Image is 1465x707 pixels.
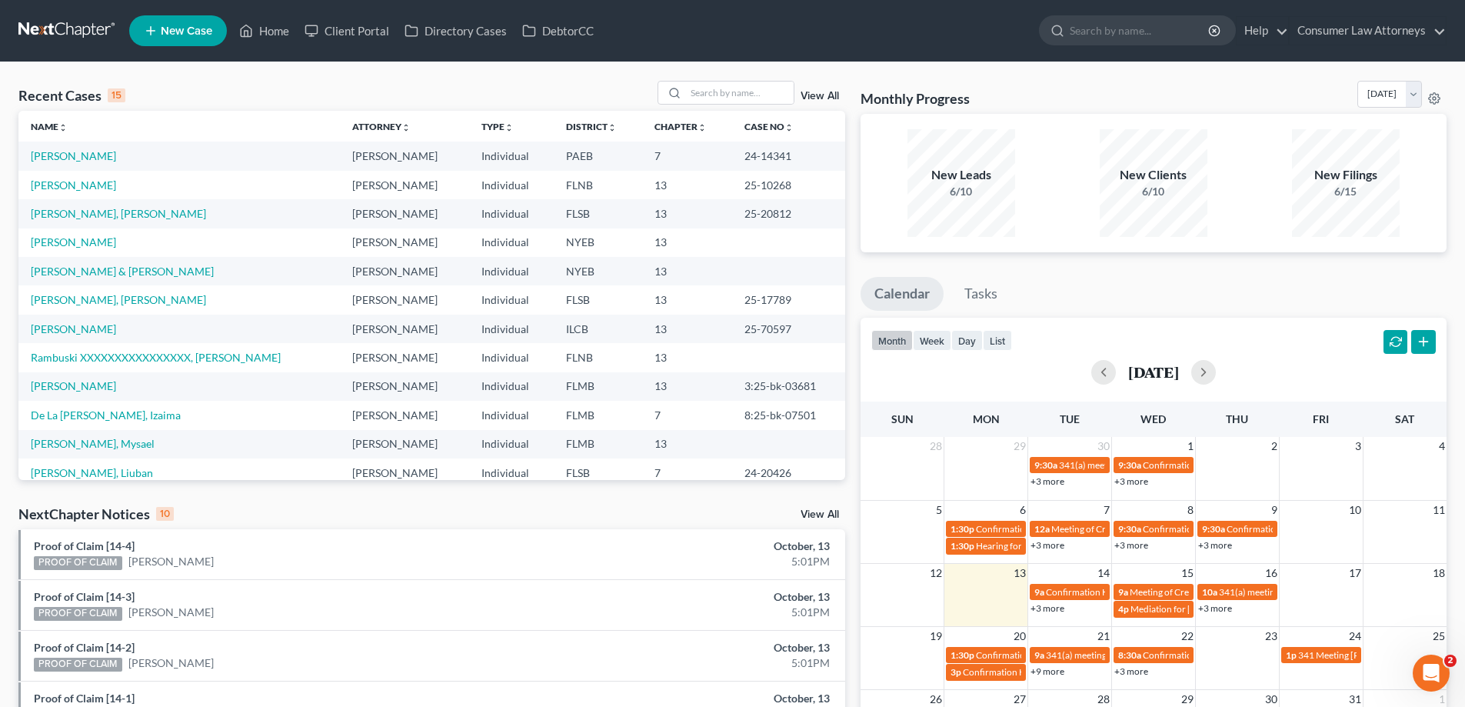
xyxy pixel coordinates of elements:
a: +3 more [1030,602,1064,614]
span: 1:30p [951,540,974,552]
span: 9a [1034,649,1044,661]
span: 18 [1431,564,1447,582]
span: Confirmation Hearing for [PERSON_NAME] [1046,586,1222,598]
span: 3 [1353,437,1363,455]
iframe: Intercom live chat [1413,655,1450,692]
a: Nameunfold_more [31,121,68,132]
div: 5:01PM [574,605,830,620]
i: unfold_more [608,123,617,132]
span: 19 [928,627,944,645]
a: [PERSON_NAME], [PERSON_NAME] [31,207,206,220]
td: 24-20426 [732,459,845,487]
span: 341(a) meeting for [PERSON_NAME] [1059,459,1207,471]
div: October, 13 [574,691,830,706]
td: 24-14341 [732,142,845,170]
td: [PERSON_NAME] [340,228,469,257]
td: 13 [642,315,732,343]
td: Individual [469,171,554,199]
a: +3 more [1030,539,1064,551]
span: 24 [1347,627,1363,645]
td: [PERSON_NAME] [340,171,469,199]
i: unfold_more [504,123,514,132]
td: [PERSON_NAME] [340,459,469,487]
button: list [983,330,1012,351]
div: 6/10 [907,184,1015,199]
span: Sat [1395,412,1414,425]
td: [PERSON_NAME] [340,142,469,170]
span: 341(a) meeting for [PERSON_NAME] [1046,649,1194,661]
span: 1:30p [951,523,974,535]
h3: Monthly Progress [861,89,970,108]
td: Individual [469,343,554,372]
span: Mediation for [PERSON_NAME] [1130,603,1260,615]
a: Client Portal [297,17,397,45]
a: DebtorCC [514,17,601,45]
a: [PERSON_NAME] & [PERSON_NAME] [31,265,214,278]
span: Fri [1313,412,1329,425]
td: 13 [642,171,732,199]
td: 3:25-bk-03681 [732,372,845,401]
td: [PERSON_NAME] [340,430,469,459]
span: 10 [1347,501,1363,519]
a: Help [1237,17,1288,45]
a: +3 more [1114,539,1148,551]
a: Home [231,17,297,45]
td: 7 [642,401,732,429]
a: Proof of Claim [14-4] [34,539,135,552]
div: PROOF OF CLAIM [34,607,122,621]
span: 23 [1264,627,1279,645]
td: 25-10268 [732,171,845,199]
td: 7 [642,459,732,487]
span: 9a [1118,586,1128,598]
td: FLSB [554,459,642,487]
a: Rambuski XXXXXXXXXXXXXXXX, [PERSON_NAME] [31,351,281,364]
div: PROOF OF CLAIM [34,658,122,672]
div: New Clients [1100,166,1207,184]
div: October, 13 [574,589,830,605]
div: 6/15 [1292,184,1400,199]
span: Mon [973,412,1000,425]
a: Chapterunfold_more [654,121,707,132]
td: Individual [469,459,554,487]
td: NYEB [554,228,642,257]
a: [PERSON_NAME] [128,605,214,620]
td: [PERSON_NAME] [340,257,469,285]
a: De La [PERSON_NAME], Izaima [31,409,181,422]
a: [PERSON_NAME] [128,554,214,569]
span: Confirmation hearing for [PERSON_NAME] [1227,523,1401,535]
a: View All [801,91,839,102]
span: 11 [1431,501,1447,519]
span: 29 [1012,437,1027,455]
td: Individual [469,199,554,228]
span: Meeting of Creditors for [PERSON_NAME] [1130,586,1300,598]
td: FLSB [554,285,642,314]
span: 4 [1437,437,1447,455]
td: [PERSON_NAME] [340,343,469,372]
td: FLNB [554,343,642,372]
td: [PERSON_NAME] [340,199,469,228]
i: unfold_more [784,123,794,132]
div: New Filings [1292,166,1400,184]
td: NYEB [554,257,642,285]
i: unfold_more [698,123,707,132]
button: week [913,330,951,351]
span: 22 [1180,627,1195,645]
a: [PERSON_NAME], [PERSON_NAME] [31,293,206,306]
i: unfold_more [58,123,68,132]
td: 25-17789 [732,285,845,314]
a: [PERSON_NAME] [31,149,116,162]
a: +3 more [1198,539,1232,551]
td: [PERSON_NAME] [340,315,469,343]
span: 9a [1034,586,1044,598]
td: Individual [469,315,554,343]
td: Individual [469,372,554,401]
span: 3p [951,666,961,678]
a: +3 more [1030,475,1064,487]
button: day [951,330,983,351]
a: Directory Cases [397,17,514,45]
span: 6 [1018,501,1027,519]
td: Individual [469,228,554,257]
td: FLNB [554,171,642,199]
td: [PERSON_NAME] [340,372,469,401]
a: Consumer Law Attorneys [1290,17,1446,45]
